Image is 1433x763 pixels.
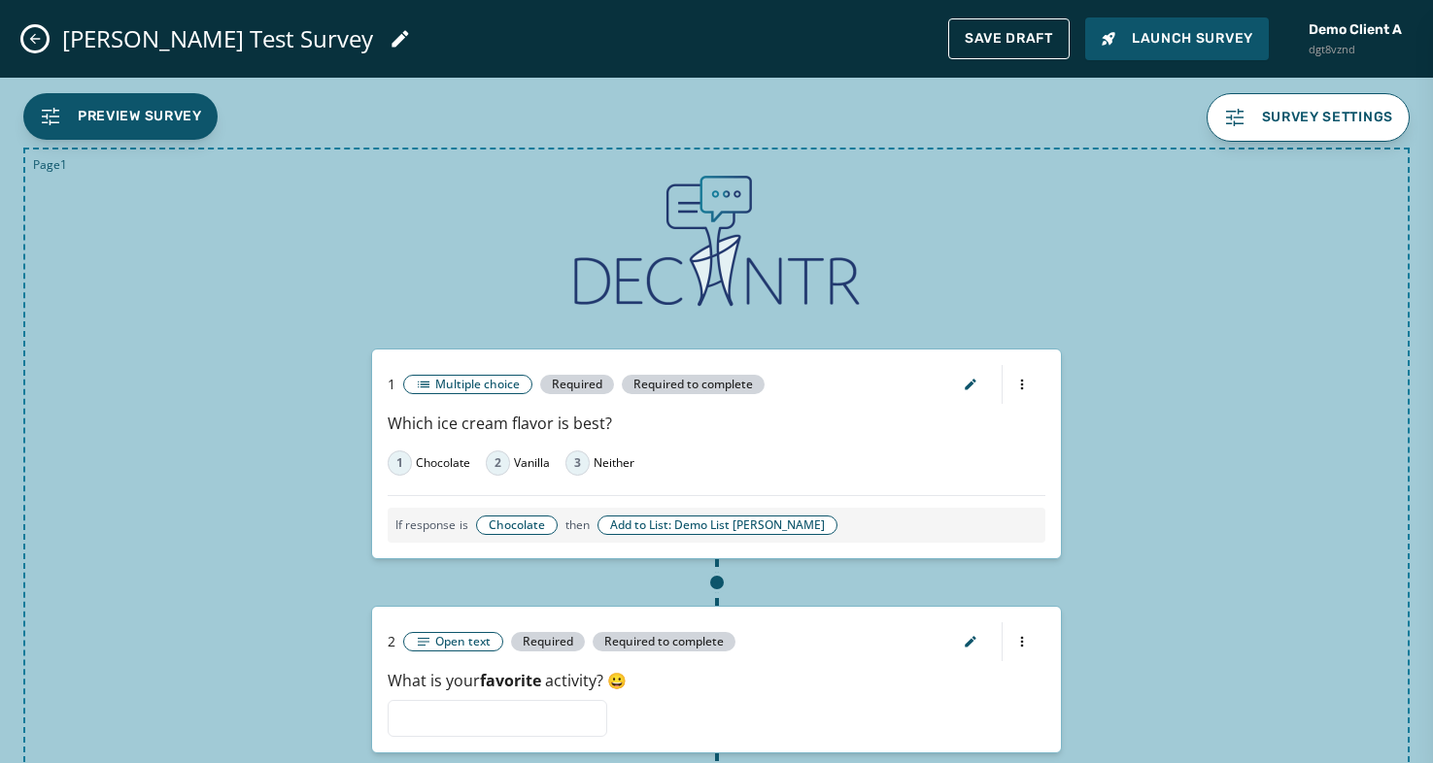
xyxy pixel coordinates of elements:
[435,377,520,392] span: Multiple choice
[948,18,1070,59] button: Save Draft
[395,517,456,533] span: If response
[460,517,468,533] span: is
[416,455,470,471] span: Chocolate
[565,450,590,476] span: 3
[1262,110,1394,125] span: Survey settings
[435,634,491,649] span: Open text
[597,515,837,535] span: Add to List: Demo List [PERSON_NAME]
[540,375,614,394] span: Required
[388,375,395,394] span: 1
[480,670,541,691] strong: favorite
[565,517,590,533] span: then
[1101,29,1253,49] span: Launch Survey
[23,93,218,140] button: Preview Survey
[1309,42,1402,58] span: dgt8vznd
[511,632,585,651] span: Required
[692,559,742,606] div: Add component after component 1
[476,515,558,535] span: Chocolate
[388,450,412,476] span: 1
[594,455,634,471] span: Neither
[593,632,735,651] span: Required to complete
[78,107,202,126] span: Preview Survey
[62,24,373,53] span: [PERSON_NAME] Test Survey
[571,173,863,310] img: thumb.png
[388,412,1046,435] p: Which ice cream flavor is best?
[388,669,1046,692] p: What is your activity? 😀
[514,455,550,471] span: Vanilla
[1309,20,1402,40] span: Demo Client A
[33,157,67,173] span: Page 1
[1207,93,1411,142] button: Survey settings
[388,632,395,651] span: 2
[622,375,765,394] span: Required to complete
[965,31,1053,47] span: Save Draft
[1085,17,1269,60] button: Launch Survey
[486,450,510,476] span: 2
